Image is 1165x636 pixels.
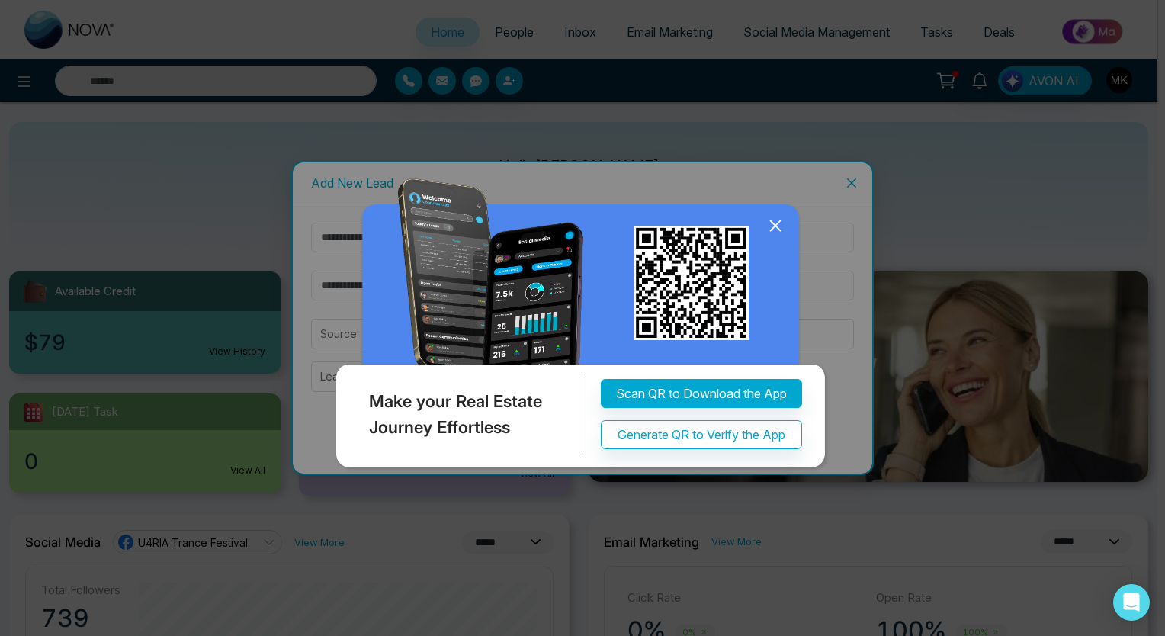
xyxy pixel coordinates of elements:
img: QRModal [332,178,833,475]
button: Scan QR to Download the App [601,380,802,409]
img: qr_for_download_app.png [634,226,749,340]
button: Generate QR to Verify the App [601,421,802,450]
div: Open Intercom Messenger [1113,584,1150,621]
div: Make your Real Estate Journey Effortless [332,377,582,453]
